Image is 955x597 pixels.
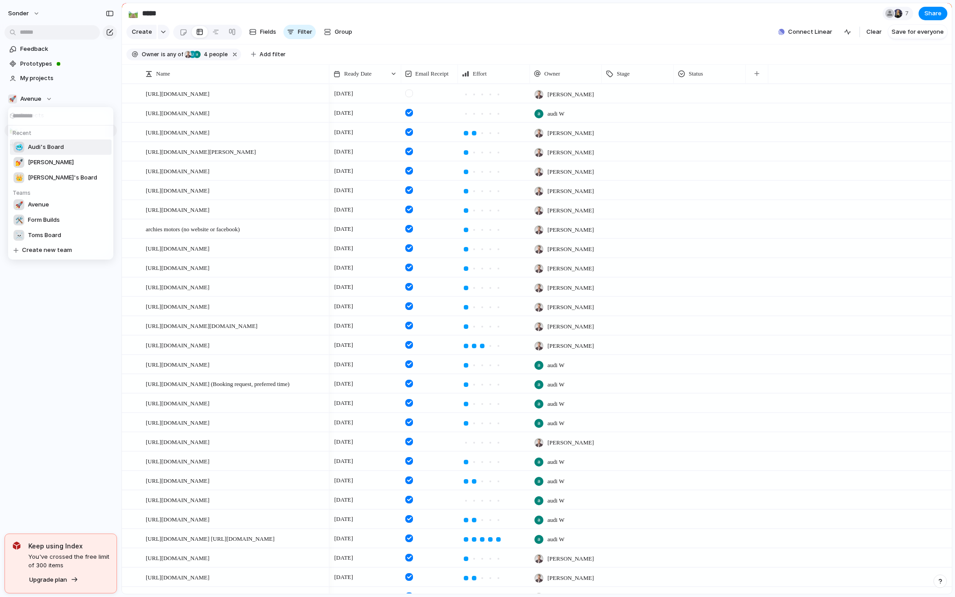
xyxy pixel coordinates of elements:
span: Avenue [28,200,49,209]
h5: Recent [10,126,114,137]
div: 💅 [13,157,24,168]
div: 🚀 [13,199,24,210]
span: Form Builds [28,215,60,224]
span: Audi's Board [28,143,64,152]
div: 🛠️ [13,215,24,225]
div: ☠️ [13,230,24,241]
span: [PERSON_NAME]'s Board [28,173,97,182]
span: Create new team [22,246,72,255]
div: 🥶 [13,142,24,153]
div: 👑 [13,172,24,183]
h5: Teams [10,185,114,197]
span: Toms Board [28,231,61,240]
span: [PERSON_NAME] [28,158,74,167]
